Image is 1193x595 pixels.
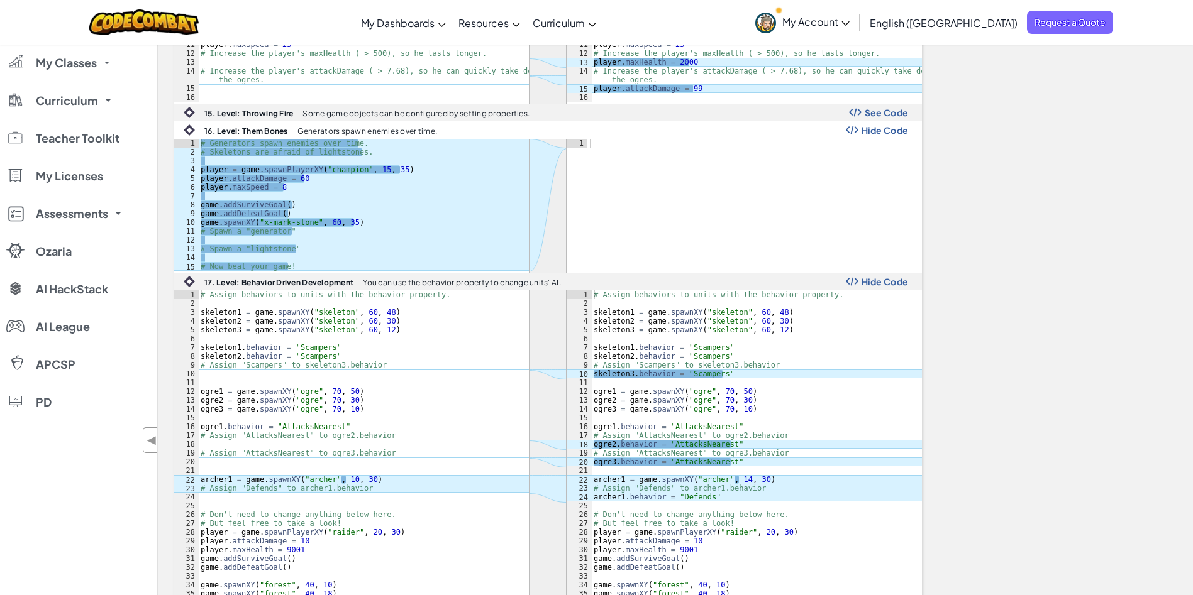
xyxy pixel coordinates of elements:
span: ◀ [147,431,157,449]
div: 10 [174,369,199,378]
img: IconIntro.svg [184,276,195,287]
div: 2 [174,299,199,308]
span: Hide Code [862,276,909,287]
div: 11 [567,40,592,49]
div: 34 [567,581,592,589]
div: 14 [567,67,592,84]
span: See Code [865,107,909,117]
div: 31 [174,554,199,563]
img: Show Code Logo [846,126,858,134]
div: 26 [567,510,592,519]
p: Generators spawn enemies over time. [297,127,437,135]
div: 13 [567,58,592,67]
div: 30 [567,545,592,554]
div: 16 [567,422,592,431]
div: 15 [174,84,199,93]
div: 25 [174,501,199,510]
span: My Licenses [36,170,103,182]
div: 12 [174,387,199,396]
div: 19 [567,449,592,457]
div: 5 [174,174,199,183]
a: Curriculum [526,6,602,40]
div: 4 [567,317,592,325]
a: CodeCombat logo [89,9,199,35]
span: Curriculum [36,95,98,106]
div: 11 [174,378,199,387]
img: Show Code Logo [846,277,858,286]
span: My Classes [36,57,97,68]
img: avatar [755,13,776,33]
div: 16 [174,422,199,431]
div: 28 [567,528,592,537]
img: IconIntro.svg [184,124,195,136]
a: My Dashboards [355,6,452,40]
div: 13 [567,396,592,405]
div: 18 [567,440,592,449]
a: Request a Quote [1027,11,1113,34]
span: Hide Code [862,125,909,135]
div: 29 [567,537,592,545]
div: 12 [174,49,199,58]
div: 32 [567,563,592,572]
div: 14 [567,405,592,413]
div: 14 [174,67,199,84]
a: 16. Level: Them Bones Generators spawn enemies over time. Show Code Logo Hide Code # Generators s... [174,121,922,273]
a: 15. Level: Throwing Fire Some game objects can be configured by setting properties. Show Code Log... [174,104,922,121]
div: 8 [174,352,199,361]
div: 12 [174,236,199,244]
span: My Dashboards [361,16,435,30]
div: 16 [567,93,592,102]
p: You can use the behavior property to change units' AI. [363,278,561,287]
div: 29 [174,537,199,545]
div: 31 [567,554,592,563]
div: 15 [567,84,592,93]
div: 5 [567,325,592,334]
div: 10 [174,218,199,227]
div: 1 [567,139,587,148]
div: 7 [567,343,592,352]
div: 3 [567,308,592,317]
div: 9 [567,361,592,369]
div: 28 [174,528,199,537]
div: 19 [174,449,199,457]
div: 26 [174,510,199,519]
div: 3 [174,308,199,317]
div: 2 [174,148,199,156]
div: 20 [567,457,592,466]
div: 24 [174,493,199,501]
div: 6 [174,183,199,192]
div: 12 [567,49,592,58]
div: 1 [174,139,199,148]
div: 23 [174,484,199,493]
div: 27 [567,519,592,528]
div: 13 [174,244,199,253]
div: 13 [174,396,199,405]
div: 15 [567,413,592,422]
img: Show Code Logo [849,108,862,117]
span: Curriculum [533,16,585,30]
div: 25 [567,501,592,510]
div: 5 [174,325,199,334]
div: 7 [174,192,199,200]
a: English ([GEOGRAPHIC_DATA]) [863,6,1024,40]
b: 16. Level: Them Bones [204,126,288,136]
div: 6 [567,334,592,343]
span: Resources [458,16,509,30]
div: 23 [567,484,592,493]
div: 22 [174,475,199,484]
div: 33 [174,572,199,581]
div: 27 [174,519,199,528]
div: 3 [174,156,199,165]
div: 4 [174,317,199,325]
div: 16 [174,93,199,102]
a: My Account [749,3,856,42]
div: 20 [174,457,199,466]
img: IconIntro.svg [184,107,195,118]
span: AI League [36,321,90,332]
div: 21 [174,466,199,475]
div: 4 [174,165,199,174]
b: 15. Level: Throwing Fire [204,109,293,118]
div: 14 [174,405,199,413]
div: 34 [174,581,199,589]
